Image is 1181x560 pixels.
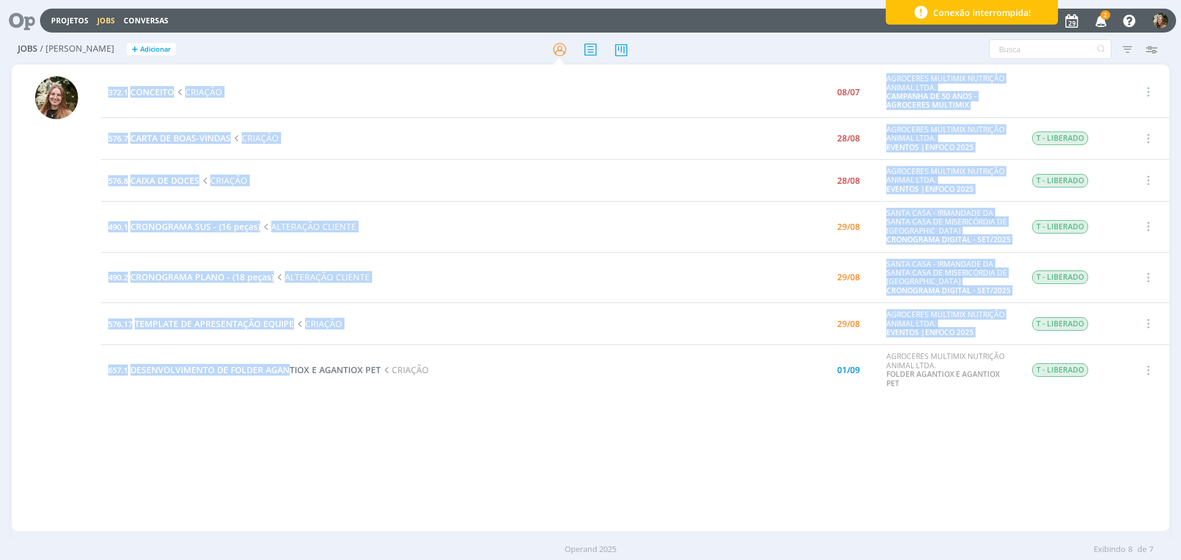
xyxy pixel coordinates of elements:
[886,327,974,337] a: EVENTOS |ENFOCO 2025
[1128,543,1132,556] span: 8
[130,86,174,98] span: CONCEITO
[1153,13,1168,28] img: L
[886,285,1011,296] a: CRONOGRAMA DIGITAL - SET/2025
[1032,220,1088,234] span: T - LIBERADO
[1032,174,1088,187] span: T - LIBERADO
[93,16,119,26] button: Jobs
[1100,10,1110,20] span: 2
[886,74,1013,110] div: AGROCERES MULTIMIX NUTRIÇÃO ANIMAL LTDA.
[886,352,1013,388] div: AGROCERES MULTIMIX NUTRIÇÃO ANIMAL LTDA.
[989,39,1111,59] input: Busca
[1032,132,1088,145] span: T - LIBERADO
[274,271,370,283] span: ALTERAÇÃO CLIENTE
[886,209,1013,245] div: SANTA CASA - IRMANDADE DA SANTA CASA DE MISERICÓRDIA DE [GEOGRAPHIC_DATA]
[108,318,132,329] span: 576.17
[130,364,381,376] span: DESENVOLVIMENTO DE FOLDER AGANTIOX E AGANTIOX PET
[140,45,171,53] span: Adicionar
[108,272,128,283] span: 490.2
[108,133,128,144] span: 576.7
[124,15,169,26] a: Conversas
[174,86,222,98] span: CRIAÇÃO
[294,318,342,329] span: CRIAÇÃO
[108,87,128,98] span: 372.1
[130,271,274,283] span: CRONOGRAMA PLANO - (18 peças)
[18,44,38,54] span: Jobs
[130,221,260,232] span: CRONOGRAMA SUS - (16 peças)
[837,273,860,282] div: 29/08
[837,88,860,97] div: 08/07
[1152,10,1169,31] button: L
[135,318,294,329] span: TEMPLATE DE APRESENTAÇÃO EQUIPE
[886,167,1013,194] div: AGROCERES MULTIMIX NUTRIÇÃO ANIMAL LTDA.
[886,260,1013,296] div: SANTA CASA - IRMANDADE DA SANTA CASA DE MISERICÓRDIA DE [GEOGRAPHIC_DATA]
[108,318,294,329] a: 576.17TEMPLATE DE APRESENTAÇÃO EQUIPE
[1137,543,1147,556] span: de
[886,142,974,152] a: EVENTOS |ENFOCO 2025
[97,15,115,26] a: Jobs
[108,221,260,232] a: 490.1CRONOGRAMA SUS - (16 peças)
[35,76,78,119] img: L
[108,364,381,376] a: 657.1DESENVOLVIMENTO DE FOLDER AGANTIOX E AGANTIOX PET
[1032,363,1088,377] span: T - LIBERADO
[837,366,860,374] div: 01/09
[886,125,1013,152] div: AGROCERES MULTIMIX NUTRIÇÃO ANIMAL LTDA.
[886,369,1000,388] a: FOLDER AGANTIOX E AGANTIOX PET
[108,86,174,98] a: 372.1CONCEITO
[231,132,279,144] span: CRIAÇÃO
[1094,543,1126,556] span: Exibindo
[886,91,977,110] a: CAMPANHA DE 50 ANOS - AGROCERES MULTIMIX
[127,43,176,56] button: +Adicionar
[886,184,974,194] a: EVENTOS |ENFOCO 2025
[1032,270,1088,284] span: T - LIBERADO
[837,134,860,143] div: 28/08
[837,176,860,185] div: 28/08
[1149,543,1153,556] span: 7
[837,320,860,328] div: 29/08
[108,175,199,186] a: 576.8CAIXA DE DOCES
[108,365,128,376] span: 657.1
[132,43,138,56] span: +
[108,221,128,232] span: 490.1
[1032,317,1088,331] span: T - LIBERADO
[837,223,860,231] div: 29/08
[933,6,1031,19] span: Conexão interrompida!
[130,132,231,144] span: CARTA DE BOAS-VINDAS
[130,175,199,186] span: CAIXA DE DOCES
[199,175,247,186] span: CRIAÇÃO
[108,132,231,144] a: 576.7CARTA DE BOAS-VINDAS
[886,310,1013,337] div: AGROCERES MULTIMIX NUTRIÇÃO ANIMAL LTDA.
[260,221,356,232] span: ALTERAÇÃO CLIENTE
[108,271,274,283] a: 490.2CRONOGRAMA PLANO - (18 peças)
[108,175,128,186] span: 576.8
[120,16,172,26] button: Conversas
[51,15,89,26] a: Projetos
[886,234,1011,245] a: CRONOGRAMA DIGITAL - SET/2025
[47,16,92,26] button: Projetos
[40,44,114,54] span: / [PERSON_NAME]
[381,364,429,376] span: CRIAÇÃO
[1088,10,1113,32] button: 2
